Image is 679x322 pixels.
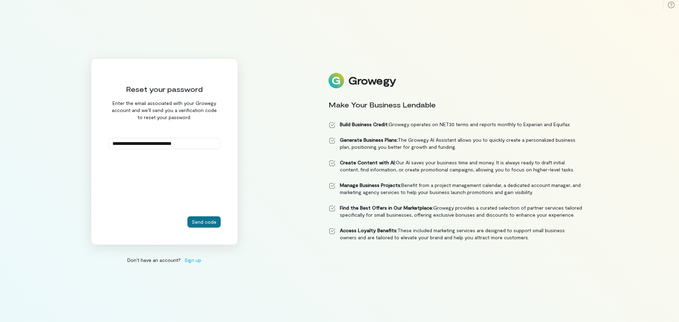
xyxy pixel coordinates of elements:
[329,100,582,110] div: Make Your Business Lendable
[340,159,396,165] strong: Create Content with AI:
[329,227,582,241] li: These included marketing services are designed to support small business owners and are tailored ...
[340,227,397,233] strong: Access Loyalty Benefits:
[340,137,398,143] strong: Generate Business Plans:
[329,121,582,128] li: Growegy operates on NET30 terms and reports monthly to Experian and Equifax.
[340,182,401,188] strong: Manage Business Projects:
[108,100,221,121] div: Enter the email associated with your Growegy account and we'll send you a verification code to re...
[91,256,238,264] div: Don’t have an account?
[184,256,201,264] span: Sign up
[329,136,582,151] li: The Growegy AI Assistant allows you to quickly create a personalized business plan, positioning y...
[187,216,221,228] button: Send code
[108,84,221,94] div: Reset your password
[329,159,582,173] li: Our AI saves your business time and money. It is always ready to draft initial content, find info...
[340,121,389,127] strong: Build Business Credit:
[329,182,582,196] li: Benefit from a project management calendar, a dedicated account manager, and marketing agency ser...
[329,73,344,88] img: Logo
[329,204,582,218] li: Growegy provides a curated selection of partner services tailored specifically for small business...
[340,205,433,211] strong: Find the Best Offers in Our Marketplace:
[348,75,396,87] div: Growegy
